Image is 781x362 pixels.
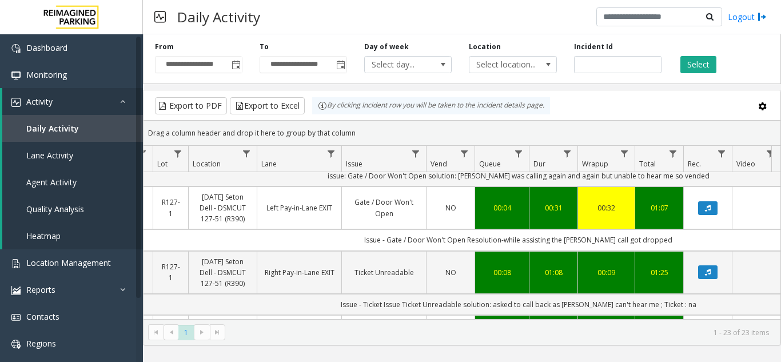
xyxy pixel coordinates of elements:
span: Issue [346,159,362,169]
label: Incident Id [574,42,613,52]
a: 00:32 [585,202,628,213]
a: Quality Analysis [2,196,143,222]
span: Lot [157,159,168,169]
a: R127-1 [160,261,181,283]
a: 00:08 [482,267,522,278]
span: Daily Activity [26,123,79,134]
span: Location [193,159,221,169]
span: Agent Activity [26,177,77,188]
a: [DATE] Seton Dell - DSMCUT 127-51 (R390) [196,192,250,225]
a: Gate / Door Won't Open [349,197,419,218]
span: Select location... [469,57,539,73]
a: Dur Filter Menu [560,146,575,161]
span: Lane Activity [26,150,73,161]
a: 00:09 [585,267,628,278]
a: Lane Activity [2,142,143,169]
a: Lane Filter Menu [324,146,339,161]
label: Day of week [364,42,409,52]
a: Queue Filter Menu [511,146,527,161]
span: Vend [431,159,447,169]
a: Total Filter Menu [666,146,681,161]
span: NO [445,268,456,277]
span: Dur [533,159,545,169]
span: Wrapup [582,159,608,169]
a: Vend Filter Menu [457,146,472,161]
a: Issue Filter Menu [408,146,424,161]
span: Lane [261,159,277,169]
button: Select [680,56,716,73]
span: Queue [479,159,501,169]
img: 'icon' [11,44,21,53]
a: Activity [2,88,143,115]
a: Logout [728,11,767,23]
label: To [260,42,269,52]
span: Reports [26,284,55,295]
a: Right Pay-in-Lane EXIT [264,267,334,278]
a: Rec. Filter Menu [714,146,730,161]
span: Select day... [365,57,434,73]
span: Location Management [26,257,111,268]
div: Data table [144,146,780,319]
span: Page 1 [178,325,194,340]
button: Export to Excel [230,97,305,114]
img: 'icon' [11,98,21,107]
a: Agent Activity [2,169,143,196]
a: Location Filter Menu [239,146,254,161]
a: 01:07 [642,202,676,213]
img: 'icon' [11,259,21,268]
kendo-pager-info: 1 - 23 of 23 items [232,328,769,337]
a: 00:31 [536,202,571,213]
span: Monitoring [26,69,67,80]
img: infoIcon.svg [318,101,327,110]
a: NO [433,202,468,213]
h3: Daily Activity [172,3,266,31]
a: Daily Activity [2,115,143,142]
img: 'icon' [11,71,21,80]
a: [DATE] Seton Dell - DSMCUT 127-51 (R390) [196,256,250,289]
span: Total [639,159,656,169]
span: NO [445,203,456,213]
a: Lot Filter Menu [170,146,186,161]
div: Drag a column header and drop it here to group by that column [144,123,780,143]
img: 'icon' [11,286,21,295]
span: Quality Analysis [26,204,84,214]
a: 00:04 [482,202,522,213]
div: By clicking Incident row you will be taken to the incident details page. [312,97,550,114]
span: Video [736,159,755,169]
img: pageIcon [154,3,166,31]
a: NO [433,267,468,278]
span: Activity [26,96,53,107]
span: Toggle popup [229,57,242,73]
img: 'icon' [11,340,21,349]
a: Heatmap [2,222,143,249]
span: Dashboard [26,42,67,53]
span: Contacts [26,311,59,322]
a: 01:08 [536,267,571,278]
label: From [155,42,174,52]
span: Toggle popup [334,57,346,73]
span: Rec. [688,159,701,169]
button: Export to PDF [155,97,227,114]
img: logout [758,11,767,23]
span: Regions [26,338,56,349]
img: 'icon' [11,313,21,322]
a: R127-1 [160,197,181,218]
a: Left Pay-in-Lane EXIT [264,202,334,213]
a: Ticket Unreadable [349,267,419,278]
a: 01:25 [642,267,676,278]
label: Location [469,42,501,52]
a: Video Filter Menu [763,146,778,161]
span: Heatmap [26,230,61,241]
a: Wrapup Filter Menu [617,146,632,161]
